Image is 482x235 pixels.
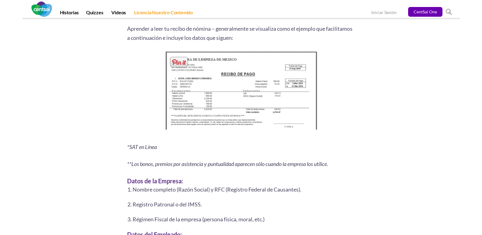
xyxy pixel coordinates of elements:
li: Régimen Fiscal de la empresa (persona física, moral, etc.) [133,215,355,223]
img: CentSai [31,2,52,17]
li: Nombre completo (Razón Social) y RFC (Registro Federal de Causantes). [133,185,355,193]
h3: Datos de la Empresa: [127,176,355,185]
a: CentSai One [408,7,442,17]
a: Iniciar Sesión [371,10,397,16]
a: Videos [108,9,130,18]
i: *SAT en Línea [127,144,157,150]
p: Aprender a leer tu recibo de nómina – generalmente se visualiza como el ejemplo que facilitamos a... [127,24,355,42]
a: Licencia Nuestro Contenido [130,9,196,18]
li: Registro Patronal o del IMSS. [133,200,355,208]
a: Historias [56,9,82,18]
i: **Los bonos, premios por asistencia y puntualidad aparecen sólo cuando la empresa los utilice. [127,161,328,168]
a: Quizzes [82,9,107,18]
